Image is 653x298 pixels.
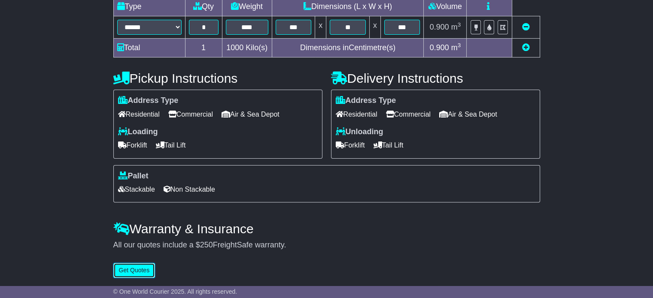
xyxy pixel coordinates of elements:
[386,108,431,121] span: Commercial
[185,39,222,57] td: 1
[168,108,213,121] span: Commercial
[369,16,380,39] td: x
[113,241,540,250] div: All our quotes include a $ FreightSafe warranty.
[118,138,147,152] span: Forklift
[430,23,449,31] span: 0.900
[113,222,540,236] h4: Warranty & Insurance
[200,241,213,249] span: 250
[374,138,404,152] span: Tail Lift
[113,71,322,85] h4: Pickup Instructions
[458,42,461,48] sup: 3
[272,39,424,57] td: Dimensions in Centimetre(s)
[458,21,461,28] sup: 3
[451,23,461,31] span: m
[113,39,185,57] td: Total
[156,138,186,152] span: Tail Lift
[222,108,279,121] span: Air & Sea Depot
[113,263,155,278] button: Get Quotes
[451,43,461,52] span: m
[336,138,365,152] span: Forklift
[118,127,158,137] label: Loading
[439,108,497,121] span: Air & Sea Depot
[118,96,179,105] label: Address Type
[113,288,237,295] span: © One World Courier 2025. All rights reserved.
[118,108,160,121] span: Residential
[118,183,155,196] span: Stackable
[430,43,449,52] span: 0.900
[522,23,530,31] a: Remove this item
[222,39,272,57] td: Kilo(s)
[118,172,149,181] label: Pallet
[336,127,383,137] label: Unloading
[331,71,540,85] h4: Delivery Instructions
[336,108,377,121] span: Residential
[164,183,215,196] span: Non Stackable
[315,16,326,39] td: x
[522,43,530,52] a: Add new item
[226,43,243,52] span: 1000
[336,96,396,105] label: Address Type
